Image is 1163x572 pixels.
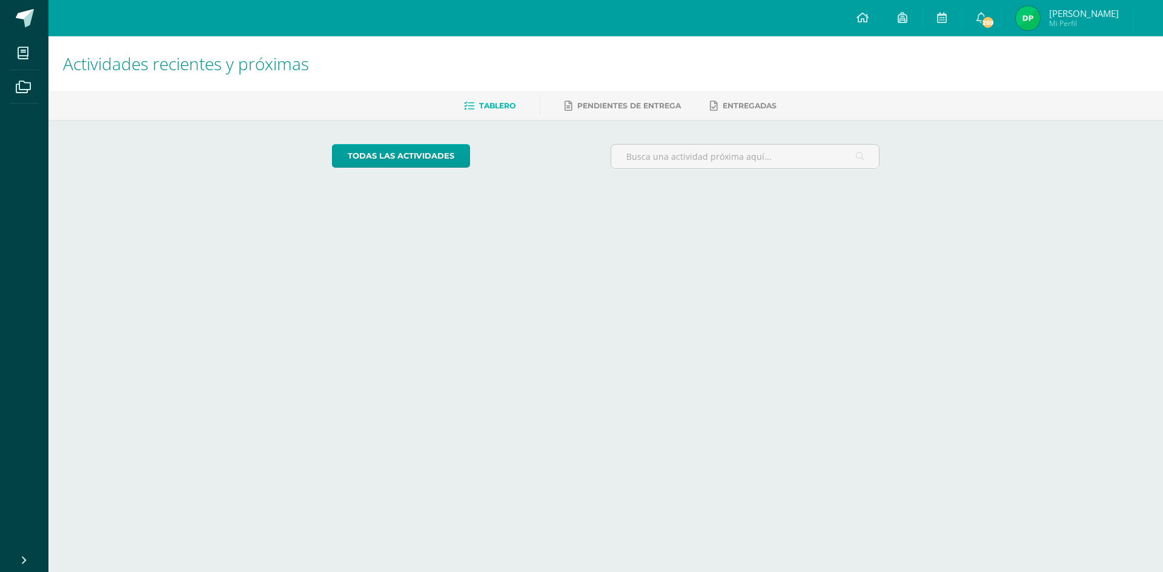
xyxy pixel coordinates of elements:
[723,101,777,110] span: Entregadas
[1049,7,1119,19] span: [PERSON_NAME]
[1016,6,1040,30] img: 044602a2241fa7202fddbc7715f74b72.png
[565,96,681,116] a: Pendientes de entrega
[577,101,681,110] span: Pendientes de entrega
[1049,18,1119,28] span: Mi Perfil
[332,144,470,168] a: todas las Actividades
[464,96,515,116] a: Tablero
[63,52,309,75] span: Actividades recientes y próximas
[479,101,515,110] span: Tablero
[710,96,777,116] a: Entregadas
[611,145,880,168] input: Busca una actividad próxima aquí...
[981,16,995,29] span: 269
